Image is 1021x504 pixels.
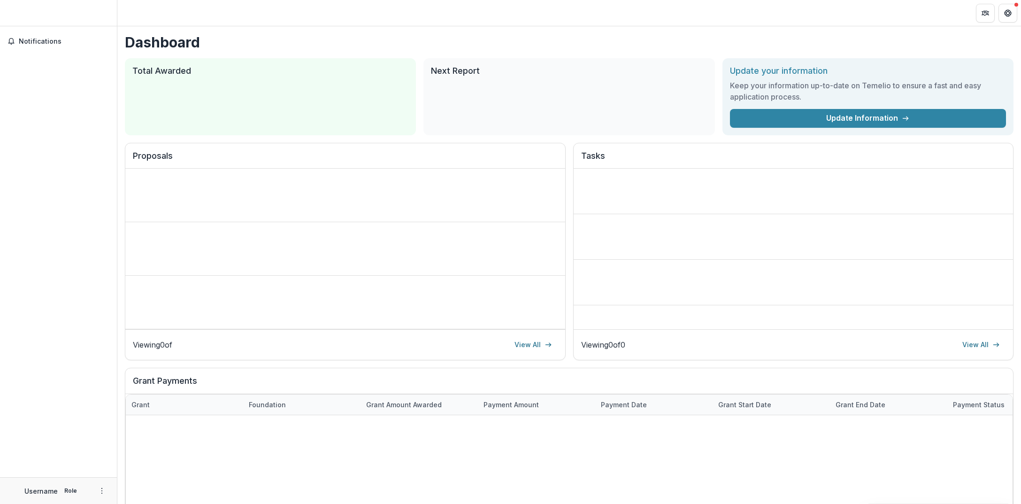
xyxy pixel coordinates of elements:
[125,34,1013,51] h1: Dashboard
[19,38,109,46] span: Notifications
[431,66,707,76] h2: Next Report
[133,376,1006,394] h2: Grant Payments
[133,339,172,350] p: Viewing 0 of
[133,151,558,169] h2: Proposals
[581,151,1006,169] h2: Tasks
[132,66,408,76] h2: Total Awarded
[976,4,995,23] button: Partners
[730,109,1006,128] a: Update Information
[509,337,558,352] a: View All
[581,339,625,350] p: Viewing 0 of 0
[998,4,1017,23] button: Get Help
[730,80,1006,102] h3: Keep your information up-to-date on Temelio to ensure a fast and easy application process.
[730,66,1006,76] h2: Update your information
[96,485,107,496] button: More
[24,486,58,496] p: Username
[61,487,80,495] p: Role
[957,337,1006,352] a: View All
[4,34,113,49] button: Notifications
